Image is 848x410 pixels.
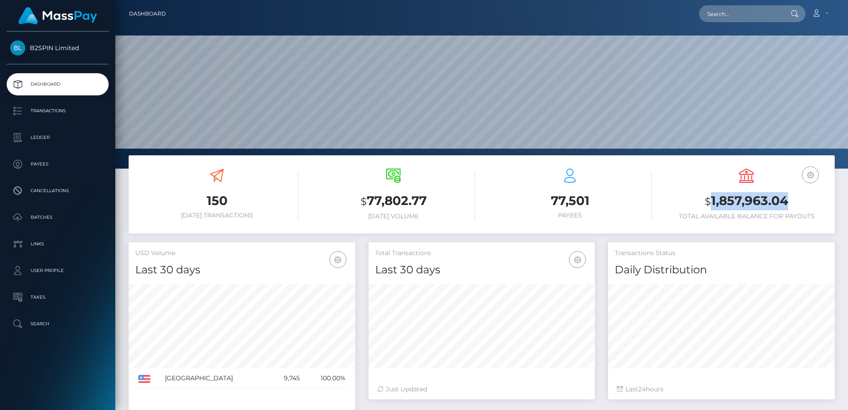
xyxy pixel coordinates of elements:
[10,104,105,118] p: Transactions
[135,192,298,209] h3: 150
[7,73,109,95] a: Dashboard
[488,212,652,219] h6: Payees
[10,291,105,304] p: Taxes
[18,7,97,24] img: MassPay Logo
[129,4,166,23] a: Dashboard
[7,153,109,175] a: Payees
[10,40,25,55] img: B2SPIN Limited
[665,213,828,220] h6: Total Available Balance for Payouts
[615,249,828,258] h5: Transactions Status
[7,286,109,308] a: Taxes
[7,260,109,282] a: User Profile
[162,368,271,389] td: [GEOGRAPHIC_DATA]
[638,385,646,393] span: 24
[375,262,589,278] h4: Last 30 days
[10,264,105,277] p: User Profile
[135,249,349,258] h5: USD Volume
[135,262,349,278] h4: Last 30 days
[7,206,109,229] a: Batches
[7,126,109,149] a: Ledger
[617,385,826,394] div: Last hours
[10,78,105,91] p: Dashboard
[705,195,711,208] small: $
[488,192,652,209] h3: 77,501
[271,368,303,389] td: 9,745
[7,313,109,335] a: Search
[375,249,589,258] h5: Total Transactions
[138,375,150,383] img: US.png
[361,195,367,208] small: $
[10,158,105,171] p: Payees
[135,212,298,219] h6: [DATE] Transactions
[7,100,109,122] a: Transactions
[7,180,109,202] a: Cancellations
[312,192,475,210] h3: 77,802.77
[615,262,828,278] h4: Daily Distribution
[10,131,105,144] p: Ledger
[10,211,105,224] p: Batches
[303,368,349,389] td: 100.00%
[377,385,586,394] div: Just Updated
[312,213,475,220] h6: [DATE] Volume
[10,184,105,197] p: Cancellations
[7,233,109,255] a: Links
[665,192,828,210] h3: 1,857,963.04
[699,5,782,22] input: Search...
[10,317,105,331] p: Search
[7,44,109,52] span: B2SPIN Limited
[10,237,105,251] p: Links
